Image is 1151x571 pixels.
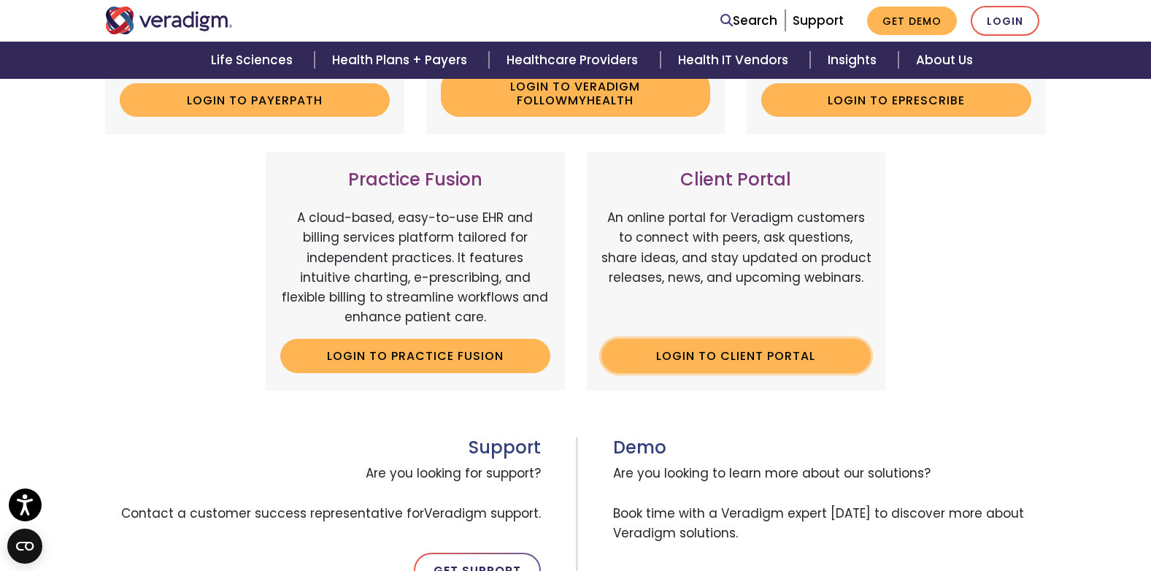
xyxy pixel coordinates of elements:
[280,169,550,191] h3: Practice Fusion
[1049,527,1133,553] iframe: Drift Chat Widget
[601,208,871,327] p: An online portal for Veradigm customers to connect with peers, ask questions, share ideas, and st...
[761,83,1031,117] a: Login to ePrescribe
[867,7,957,35] a: Get Demo
[424,505,541,522] span: Veradigm support.
[613,458,1047,549] span: Are you looking to learn more about our solutions? Book time with a Veradigm expert [DATE] to dis...
[601,169,871,191] h3: Client Portal
[105,458,541,529] span: Are you looking for support? Contact a customer success representative for
[315,42,489,79] a: Health Plans + Payers
[120,83,390,117] a: Login to Payerpath
[661,42,810,79] a: Health IT Vendors
[280,208,550,327] p: A cloud-based, easy-to-use EHR and billing services platform tailored for independent practices. ...
[489,42,660,79] a: Healthcare Providers
[971,6,1039,36] a: Login
[105,437,541,459] h3: Support
[793,12,844,29] a: Support
[7,529,42,564] button: Open CMP widget
[601,339,871,372] a: Login to Client Portal
[441,69,711,117] a: Login to Veradigm FollowMyHealth
[280,339,550,372] a: Login to Practice Fusion
[105,7,233,34] img: Veradigm logo
[720,11,777,31] a: Search
[613,437,1047,459] h3: Demo
[193,42,315,79] a: Life Sciences
[898,42,990,79] a: About Us
[810,42,898,79] a: Insights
